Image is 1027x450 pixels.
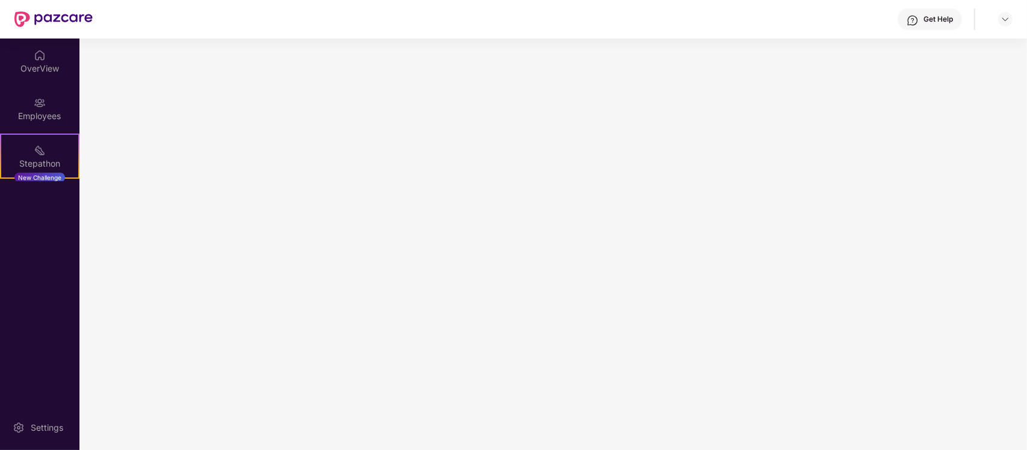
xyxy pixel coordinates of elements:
img: svg+xml;base64,PHN2ZyBpZD0iRW1wbG95ZWVzIiB4bWxucz0iaHR0cDovL3d3dy53My5vcmcvMjAwMC9zdmciIHdpZHRoPS... [34,97,46,109]
div: Stepathon [1,158,78,170]
img: svg+xml;base64,PHN2ZyBpZD0iSGVscC0zMngzMiIgeG1sbnM9Imh0dHA6Ly93d3cudzMub3JnLzIwMDAvc3ZnIiB3aWR0aD... [907,14,919,26]
div: Get Help [923,14,953,24]
div: Settings [27,422,67,434]
img: svg+xml;base64,PHN2ZyBpZD0iU2V0dGluZy0yMHgyMCIgeG1sbnM9Imh0dHA6Ly93d3cudzMub3JnLzIwMDAvc3ZnIiB3aW... [13,422,25,434]
img: svg+xml;base64,PHN2ZyB4bWxucz0iaHR0cDovL3d3dy53My5vcmcvMjAwMC9zdmciIHdpZHRoPSIyMSIgaGVpZ2h0PSIyMC... [34,144,46,156]
img: svg+xml;base64,PHN2ZyBpZD0iSG9tZSIgeG1sbnM9Imh0dHA6Ly93d3cudzMub3JnLzIwMDAvc3ZnIiB3aWR0aD0iMjAiIG... [34,49,46,61]
img: svg+xml;base64,PHN2ZyBpZD0iRHJvcGRvd24tMzJ4MzIiIHhtbG5zPSJodHRwOi8vd3d3LnczLm9yZy8yMDAwL3N2ZyIgd2... [1001,14,1010,24]
img: New Pazcare Logo [14,11,93,27]
div: New Challenge [14,173,65,182]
